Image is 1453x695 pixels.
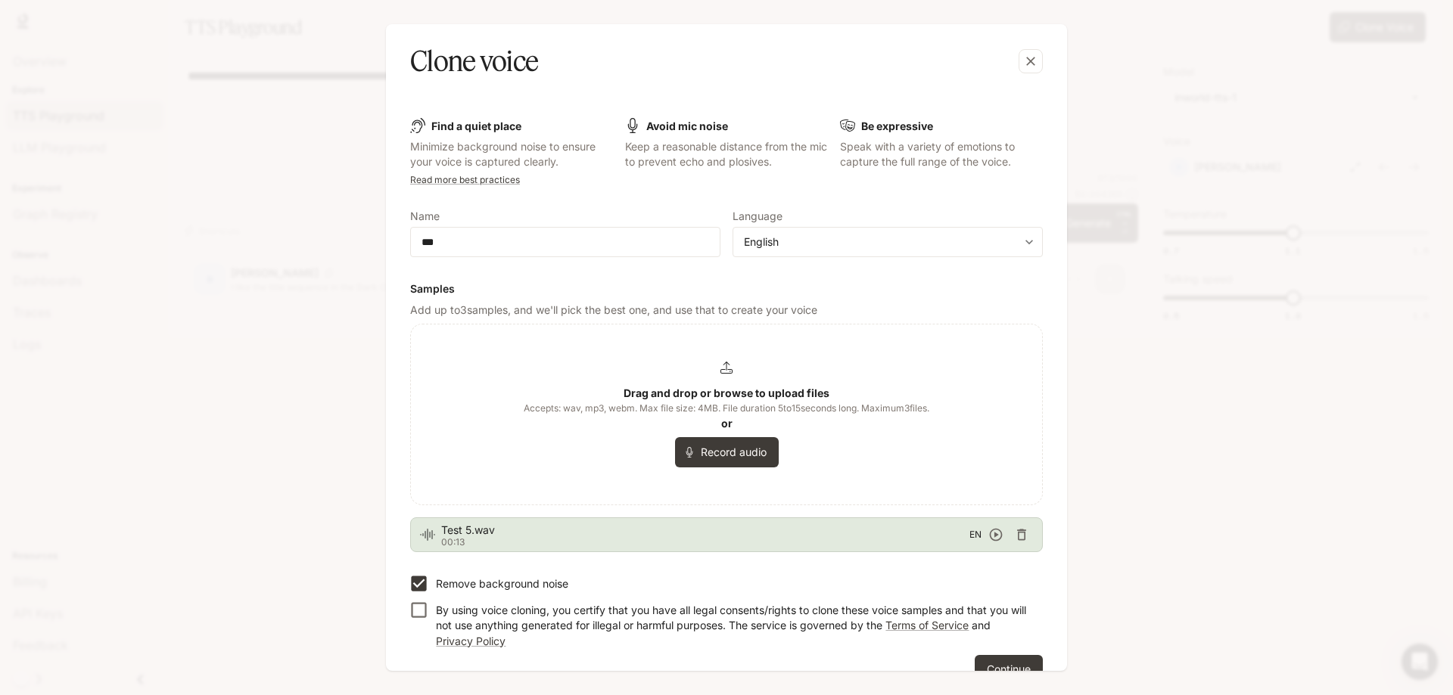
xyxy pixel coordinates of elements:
[969,527,982,542] span: EN
[524,401,929,416] span: Accepts: wav, mp3, webm. Max file size: 4MB. File duration 5 to 15 seconds long. Maximum 3 files.
[436,634,506,647] a: Privacy Policy
[733,234,1042,250] div: English
[436,603,1031,648] p: By using voice cloning, you certify that you have all legal consents/rights to clone these voice ...
[885,619,969,631] a: Terms of Service
[410,174,520,185] a: Read more best practices
[721,417,733,430] b: or
[733,211,783,222] p: Language
[431,119,521,132] b: Find a quiet place
[410,281,1043,296] h6: Samples
[625,139,828,169] p: Keep a reasonable distance from the mic to prevent echo and plosives.
[410,42,538,80] h5: Clone voice
[410,211,440,222] p: Name
[410,303,1043,318] p: Add up to 3 samples, and we'll pick the best one, and use that to create your voice
[840,139,1043,169] p: Speak with a variety of emotions to capture the full range of the voice.
[975,655,1043,685] button: Continue
[410,139,613,169] p: Minimize background noise to ensure your voice is captured clearly.
[646,119,728,132] b: Avoid mic noise
[441,538,969,547] p: 00:13
[624,386,829,399] b: Drag and drop or browse to upload files
[861,119,933,132] b: Be expressive
[436,576,568,591] p: Remove background noise
[675,437,779,467] button: Record audio
[744,234,1018,250] div: English
[441,523,969,538] span: Test 5.wav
